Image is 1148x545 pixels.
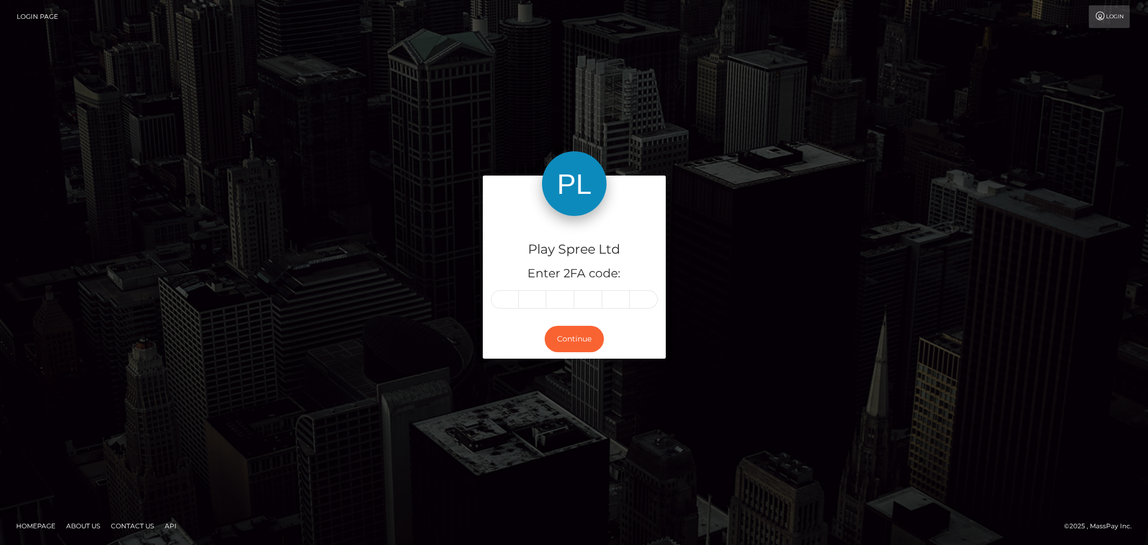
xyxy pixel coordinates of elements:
[17,5,58,28] a: Login Page
[1089,5,1130,28] a: Login
[491,265,658,282] h5: Enter 2FA code:
[62,518,104,534] a: About Us
[160,518,181,534] a: API
[1064,520,1140,532] div: © 2025 , MassPay Inc.
[12,518,60,534] a: Homepage
[542,151,607,216] img: Play Spree Ltd
[491,240,658,259] h4: Play Spree Ltd
[107,518,158,534] a: Contact Us
[545,326,604,352] button: Continue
